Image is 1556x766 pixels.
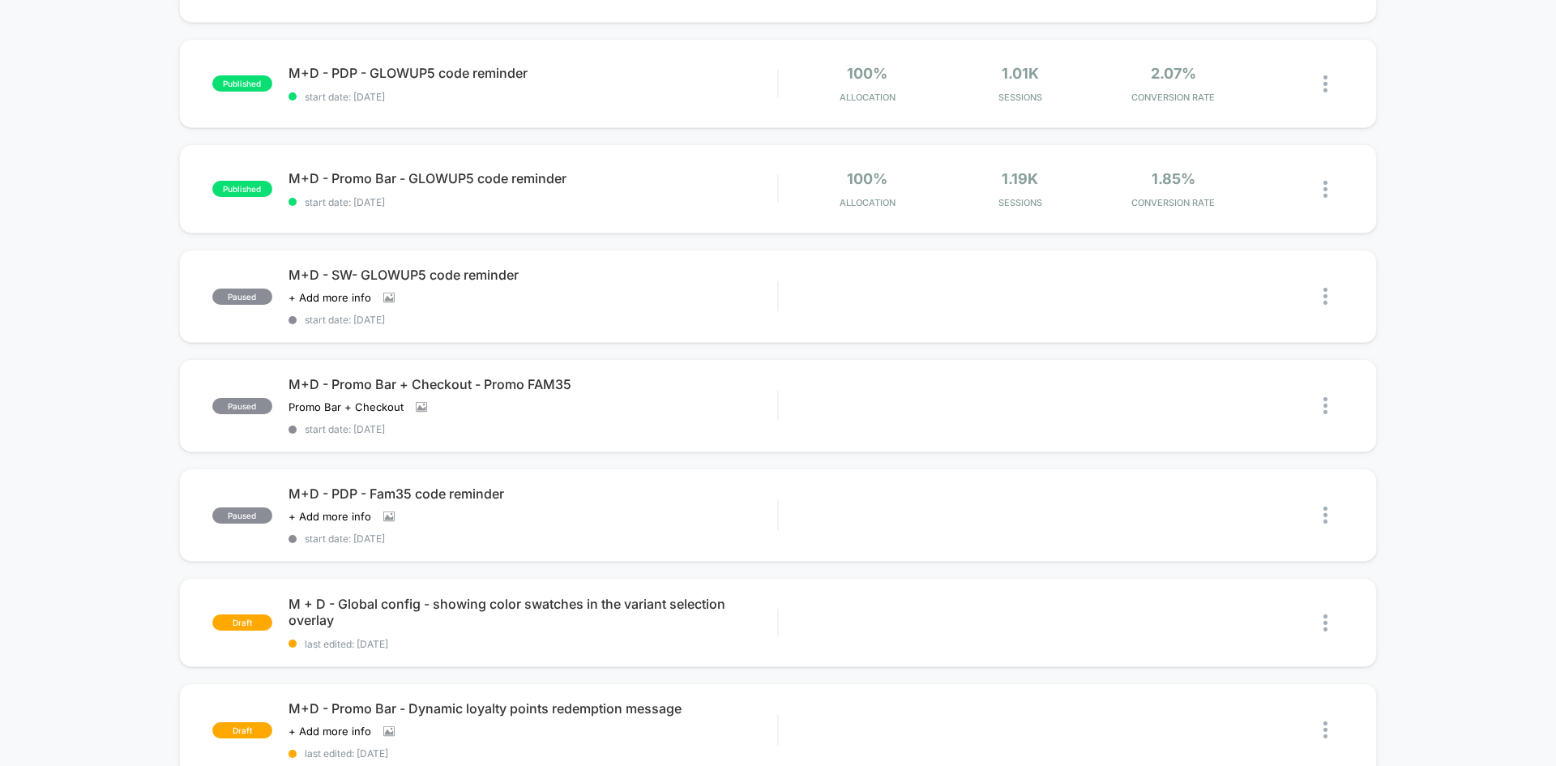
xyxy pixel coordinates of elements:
span: start date: [DATE] [289,314,777,326]
span: paused [212,507,272,524]
span: CONVERSION RATE [1101,197,1246,208]
button: Play, NEW DEMO 2025-VEED.mp4 [378,204,417,243]
span: start date: [DATE] [289,91,777,103]
button: Play, NEW DEMO 2025-VEED.mp4 [8,413,34,439]
span: M+D - SW- GLOWUP5 code reminder [289,267,777,283]
span: + Add more info [289,291,371,304]
span: draft [212,722,272,738]
span: Promo Bar + Checkout [289,400,404,413]
span: Allocation [840,92,896,103]
span: Sessions [948,197,1093,208]
span: 1.01k [1002,65,1039,82]
span: start date: [DATE] [289,196,777,208]
img: close [1323,721,1327,738]
span: published [212,181,272,197]
img: close [1323,75,1327,92]
img: close [1323,181,1327,198]
span: draft [212,614,272,631]
span: 100% [847,170,887,187]
span: 1.85% [1152,170,1195,187]
span: M+D - Promo Bar - GLOWUP5 code reminder [289,170,777,186]
span: M+D - Promo Bar + Checkout - Promo FAM35 [289,376,777,392]
input: Seek [12,391,784,406]
span: last edited: [DATE] [289,747,777,760]
span: 100% [847,65,887,82]
div: Current time [562,417,600,434]
span: last edited: [DATE] [289,638,777,650]
span: paused [212,289,272,305]
span: M + D - Global config - showing color swatches in the variant selection overlay [289,596,777,628]
span: Allocation [840,197,896,208]
img: close [1323,397,1327,414]
span: CONVERSION RATE [1101,92,1246,103]
span: + Add more info [289,510,371,523]
span: 2.07% [1151,65,1196,82]
img: close [1323,614,1327,631]
span: start date: [DATE] [289,423,777,435]
span: published [212,75,272,92]
img: close [1323,288,1327,305]
span: 1.19k [1002,170,1038,187]
span: + Add more info [289,725,371,738]
div: Duration [602,417,645,434]
span: Sessions [948,92,1093,103]
input: Volume [677,418,725,434]
img: close [1323,507,1327,524]
span: M+D - PDP - GLOWUP5 code reminder [289,65,777,81]
span: M+D - Promo Bar - Dynamic loyalty points redemption message [289,700,777,717]
span: M+D - PDP - Fam35 code reminder [289,486,777,502]
span: paused [212,398,272,414]
span: start date: [DATE] [289,533,777,545]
